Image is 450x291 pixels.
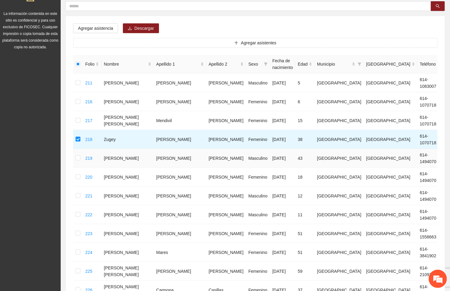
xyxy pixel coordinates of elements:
[154,149,206,168] td: [PERSON_NAME]
[315,149,364,168] td: [GEOGRAPHIC_DATA]
[206,243,246,262] td: [PERSON_NAME]
[206,262,246,281] td: [PERSON_NAME]
[295,262,315,281] td: 59
[431,1,445,11] button: search
[246,130,270,149] td: Femenino
[418,243,446,262] td: 614-3841902
[270,224,296,243] td: [DATE]
[315,130,364,149] td: [GEOGRAPHIC_DATA]
[315,111,364,130] td: [GEOGRAPHIC_DATA]
[85,175,92,180] a: 220
[364,262,418,281] td: [GEOGRAPHIC_DATA]
[246,92,270,111] td: Femenino
[73,23,118,33] button: Agregar asistencia
[154,168,206,187] td: [PERSON_NAME]
[295,187,315,205] td: 12
[358,62,361,66] span: filter
[154,92,206,111] td: [PERSON_NAME]
[315,205,364,224] td: [GEOGRAPHIC_DATA]
[101,187,154,205] td: [PERSON_NAME]
[101,55,154,74] th: Nombre
[270,55,296,74] th: Fecha de nacimiento
[364,187,418,205] td: [GEOGRAPHIC_DATA]
[249,61,262,67] span: Sexo
[315,55,364,74] th: Municipio
[295,74,315,92] td: 5
[315,92,364,111] td: [GEOGRAPHIC_DATA]
[246,224,270,243] td: Femenino
[246,149,270,168] td: Masculino
[295,92,315,111] td: 6
[206,149,246,168] td: [PERSON_NAME]
[154,262,206,281] td: [PERSON_NAME]
[78,25,113,32] span: Agregar asistencia
[101,168,154,187] td: [PERSON_NAME]
[104,61,147,67] span: Nombre
[85,193,92,198] a: 221
[85,212,92,217] a: 222
[101,149,154,168] td: [PERSON_NAME]
[101,92,154,111] td: [PERSON_NAME]
[35,81,84,142] span: Estamos en línea.
[315,187,364,205] td: [GEOGRAPHIC_DATA]
[317,61,351,67] span: Municipio
[85,269,92,274] a: 225
[364,149,418,168] td: [GEOGRAPHIC_DATA]
[73,38,438,48] button: plusAgregar asistentes
[85,250,92,255] a: 224
[128,26,132,31] span: download
[85,137,92,142] a: 218
[32,31,102,39] div: Chatee con nosotros ahora
[134,25,154,32] span: Descargar
[364,243,418,262] td: [GEOGRAPHIC_DATA]
[2,12,59,49] span: La información contenida en este sitio es confidencial y para uso exclusivo de FICOSEC. Cualquier...
[101,111,154,130] td: [PERSON_NAME] [PERSON_NAME]
[246,74,270,92] td: Masculino
[418,224,446,243] td: 614-1558663
[270,205,296,224] td: [DATE]
[83,55,101,74] th: Folio
[234,41,239,46] span: plus
[246,168,270,187] td: Femenino
[246,205,270,224] td: Masculino
[364,111,418,130] td: [GEOGRAPHIC_DATA]
[246,111,270,130] td: Femenino
[364,224,418,243] td: [GEOGRAPHIC_DATA]
[101,224,154,243] td: [PERSON_NAME]
[315,74,364,92] td: [GEOGRAPHIC_DATA]
[85,80,92,85] a: 211
[154,130,206,149] td: [PERSON_NAME]
[206,168,246,187] td: [PERSON_NAME]
[246,187,270,205] td: Masculino
[154,111,206,130] td: Mendivil
[315,262,364,281] td: [GEOGRAPHIC_DATA]
[364,55,418,74] th: Colonia
[241,39,276,46] span: Agregar asistentes
[364,74,418,92] td: [GEOGRAPHIC_DATA]
[270,74,296,92] td: [DATE]
[85,231,92,236] a: 223
[101,243,154,262] td: [PERSON_NAME]
[270,149,296,168] td: [DATE]
[246,243,270,262] td: Femenino
[295,55,315,74] th: Edad
[85,99,92,104] a: 216
[418,55,446,74] th: Teléfono
[418,168,446,187] td: 614-1494070
[270,187,296,205] td: [DATE]
[101,130,154,149] td: Zugey
[418,149,446,168] td: 614-1494070
[206,111,246,130] td: [PERSON_NAME]
[3,166,116,187] textarea: Escriba su mensaje y pulse “Intro”
[154,243,206,262] td: Mares
[209,61,239,67] span: Apellido 2
[364,168,418,187] td: [GEOGRAPHIC_DATA]
[315,168,364,187] td: [GEOGRAPHIC_DATA]
[154,74,206,92] td: [PERSON_NAME]
[154,224,206,243] td: [PERSON_NAME]
[364,205,418,224] td: [GEOGRAPHIC_DATA]
[295,130,315,149] td: 38
[418,130,446,149] td: 614-1070718
[270,243,296,262] td: [DATE]
[418,262,446,281] td: 614-2109724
